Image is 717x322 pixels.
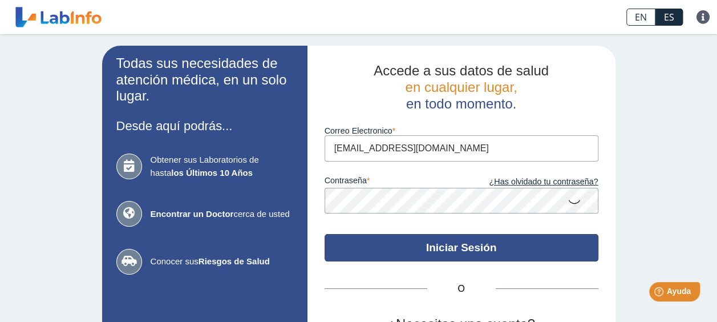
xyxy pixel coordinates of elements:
label: Correo Electronico [325,126,598,135]
button: Iniciar Sesión [325,234,598,261]
span: cerca de usted [151,208,293,221]
b: Riesgos de Salud [199,256,270,266]
span: O [427,282,496,296]
a: ES [655,9,683,26]
span: Accede a sus datos de salud [374,63,549,78]
span: Obtener sus Laboratorios de hasta [151,154,293,179]
h2: Todas sus necesidades de atención médica, en un solo lugar. [116,55,293,104]
h3: Desde aquí podrás... [116,119,293,133]
a: EN [626,9,655,26]
a: ¿Has olvidado tu contraseña? [461,176,598,188]
span: en cualquier lugar, [405,79,517,95]
label: contraseña [325,176,461,188]
b: Encontrar un Doctor [151,209,234,219]
b: los Últimos 10 Años [171,168,253,178]
span: Conocer sus [151,255,293,268]
span: en todo momento. [406,96,516,111]
iframe: Help widget launcher [615,277,704,309]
